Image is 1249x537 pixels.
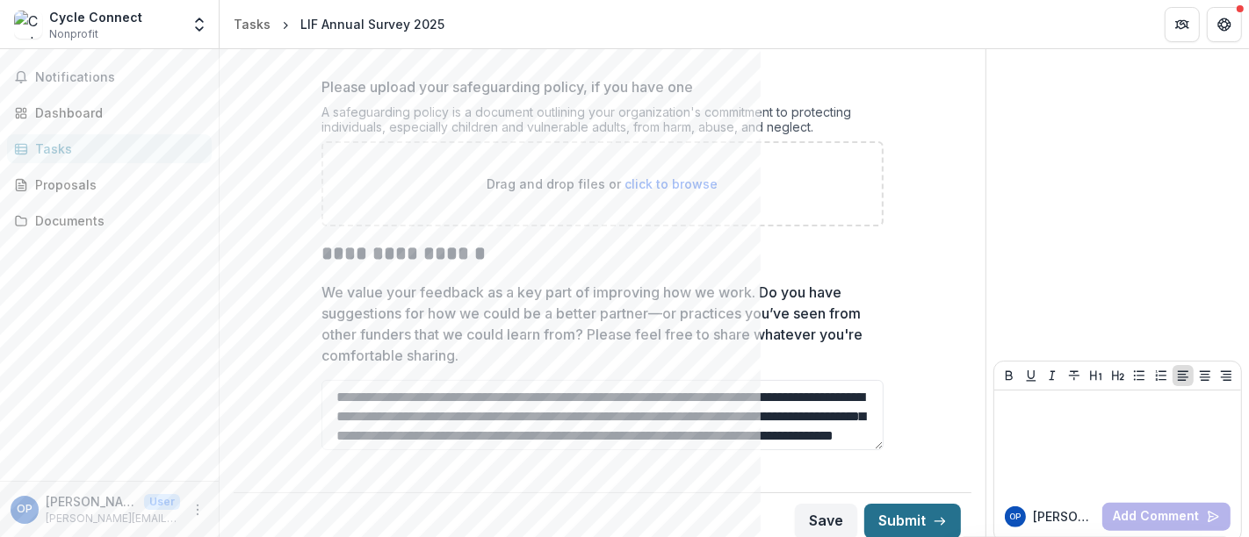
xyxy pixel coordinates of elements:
[187,7,212,42] button: Open entity switcher
[1033,507,1095,526] p: [PERSON_NAME]
[1010,512,1022,521] div: Otto Peter
[7,170,212,199] a: Proposals
[300,15,444,33] div: LIF Annual Survey 2025
[1064,365,1085,386] button: Strike
[1102,503,1231,531] button: Add Comment
[7,63,212,91] button: Notifications
[227,11,278,37] a: Tasks
[321,76,693,97] p: Please upload your safeguarding policy, if you have one
[35,104,198,122] div: Dashboard
[7,134,212,163] a: Tasks
[17,504,32,515] div: Otto Peter
[1108,365,1129,386] button: Heading 2
[1042,365,1063,386] button: Italicize
[187,499,208,520] button: More
[1207,7,1242,42] button: Get Help
[144,494,180,510] p: User
[625,176,718,191] span: click to browse
[1151,365,1172,386] button: Ordered List
[14,11,42,39] img: Cycle Connect
[46,492,137,511] p: [PERSON_NAME]
[49,8,142,26] div: Cycle Connect
[7,206,212,235] a: Documents
[1173,365,1194,386] button: Align Left
[7,98,212,127] a: Dashboard
[999,365,1020,386] button: Bold
[321,104,884,141] div: A safeguarding policy is a document outlining your organization's commitment to protecting indivi...
[35,70,205,85] span: Notifications
[234,15,271,33] div: Tasks
[1216,365,1237,386] button: Align Right
[46,511,180,526] p: [PERSON_NAME][EMAIL_ADDRESS][DOMAIN_NAME]
[35,211,198,230] div: Documents
[1129,365,1150,386] button: Bullet List
[49,26,98,42] span: Nonprofit
[1195,365,1216,386] button: Align Center
[227,11,451,37] nav: breadcrumb
[487,175,718,193] p: Drag and drop files or
[1165,7,1200,42] button: Partners
[35,175,198,194] div: Proposals
[35,140,198,158] div: Tasks
[321,282,873,366] p: We value your feedback as a key part of improving how we work. Do you have suggestions for how we...
[1021,365,1042,386] button: Underline
[1086,365,1107,386] button: Heading 1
